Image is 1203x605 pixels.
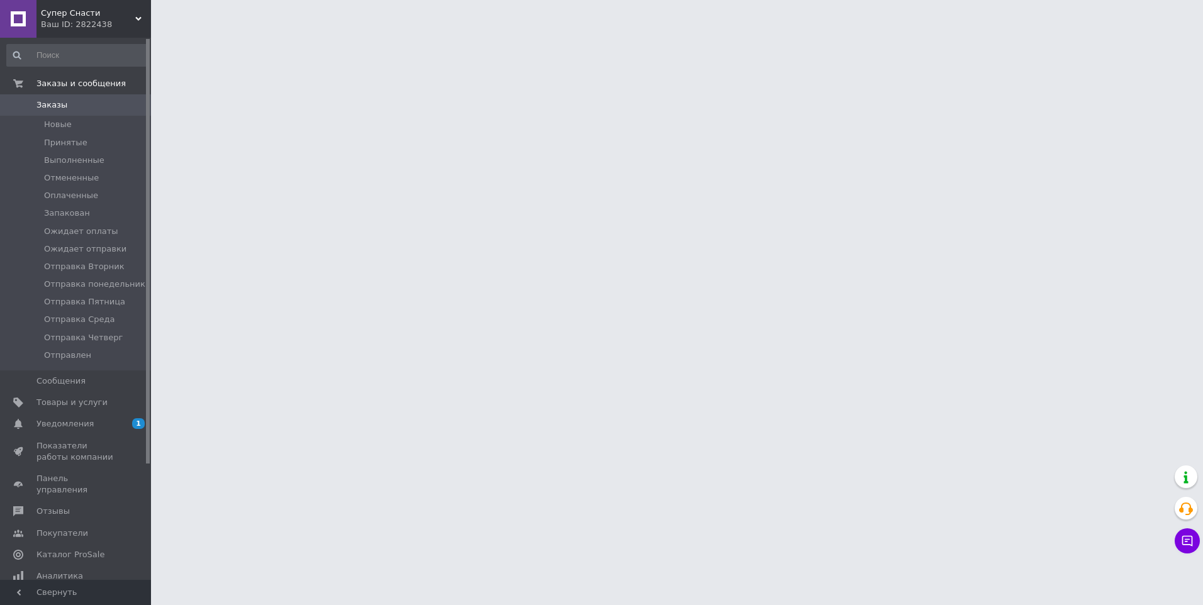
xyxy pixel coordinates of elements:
[36,78,126,89] span: Заказы и сообщения
[1175,528,1200,553] button: Чат с покупателем
[44,137,87,148] span: Принятые
[36,473,116,496] span: Панель управления
[44,226,118,237] span: Ожидает оплаты
[44,314,115,325] span: Отправка Среда
[44,279,145,290] span: Отправка понедельник
[44,243,126,255] span: Ожидает отправки
[44,208,90,219] span: Запакован
[132,418,145,429] span: 1
[36,570,83,582] span: Аналитика
[41,8,135,19] span: Супер Снасти
[44,119,72,130] span: Новые
[36,549,104,560] span: Каталог ProSale
[44,155,104,166] span: Выполненные
[36,440,116,463] span: Показатели работы компании
[44,172,99,184] span: Отмененные
[44,332,123,343] span: Отправка Четверг
[44,296,125,308] span: Отправка Пятница
[44,190,98,201] span: Оплаченные
[36,528,88,539] span: Покупатели
[44,350,91,361] span: Отправлен
[36,397,108,408] span: Товары и услуги
[6,44,148,67] input: Поиск
[44,261,125,272] span: Отправка Вторник
[36,506,70,517] span: Отзывы
[36,99,67,111] span: Заказы
[36,375,86,387] span: Сообщения
[36,418,94,430] span: Уведомления
[41,19,151,30] div: Ваш ID: 2822438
